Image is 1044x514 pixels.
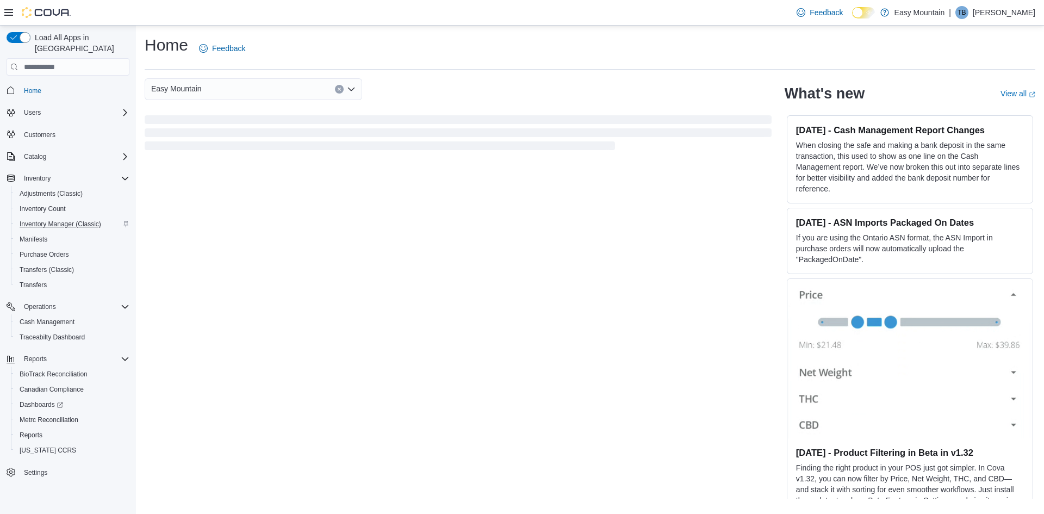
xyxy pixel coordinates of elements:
[15,444,80,457] a: [US_STATE] CCRS
[15,248,73,261] a: Purchase Orders
[796,140,1024,194] p: When closing the safe and making a bank deposit in the same transaction, this used to show as one...
[20,300,129,313] span: Operations
[20,172,55,185] button: Inventory
[20,333,85,342] span: Traceabilty Dashboard
[796,217,1024,228] h3: [DATE] - ASN Imports Packaged On Dates
[15,315,79,329] a: Cash Management
[796,232,1024,265] p: If you are using the Ontario ASN format, the ASN Import in purchase orders will now automatically...
[20,172,129,185] span: Inventory
[15,278,129,292] span: Transfers
[24,86,41,95] span: Home
[796,447,1024,458] h3: [DATE] - Product Filtering in Beta in v1.32
[955,6,968,19] div: Tara Bishop
[2,351,134,367] button: Reports
[20,352,51,366] button: Reports
[212,43,245,54] span: Feedback
[11,397,134,412] a: Dashboards
[810,7,843,18] span: Feedback
[20,128,129,141] span: Customers
[20,205,66,213] span: Inventory Count
[24,174,51,183] span: Inventory
[15,413,129,426] span: Metrc Reconciliation
[145,117,772,152] span: Loading
[24,468,47,477] span: Settings
[15,368,92,381] a: BioTrack Reconciliation
[11,201,134,216] button: Inventory Count
[1029,91,1035,98] svg: External link
[15,187,87,200] a: Adjustments (Classic)
[867,496,915,505] em: Beta Features
[15,398,67,411] a: Dashboards
[15,202,129,215] span: Inventory Count
[2,127,134,143] button: Customers
[785,85,865,102] h2: What's new
[20,106,45,119] button: Users
[1000,89,1035,98] a: View allExternal link
[24,108,41,117] span: Users
[2,105,134,120] button: Users
[15,331,129,344] span: Traceabilty Dashboard
[796,125,1024,135] h3: [DATE] - Cash Management Report Changes
[20,385,84,394] span: Canadian Compliance
[949,6,951,19] p: |
[24,302,56,311] span: Operations
[15,202,70,215] a: Inventory Count
[15,429,129,442] span: Reports
[15,263,78,276] a: Transfers (Classic)
[15,368,129,381] span: BioTrack Reconciliation
[20,150,129,163] span: Catalog
[15,218,129,231] span: Inventory Manager (Classic)
[24,152,46,161] span: Catalog
[15,315,129,329] span: Cash Management
[24,131,55,139] span: Customers
[20,220,101,228] span: Inventory Manager (Classic)
[20,431,42,439] span: Reports
[347,85,356,94] button: Open list of options
[15,444,129,457] span: Washington CCRS
[20,466,129,479] span: Settings
[11,277,134,293] button: Transfers
[15,383,88,396] a: Canadian Compliance
[15,429,47,442] a: Reports
[20,150,51,163] button: Catalog
[15,383,129,396] span: Canadian Compliance
[20,235,47,244] span: Manifests
[20,300,60,313] button: Operations
[20,446,76,455] span: [US_STATE] CCRS
[11,443,134,458] button: [US_STATE] CCRS
[15,331,89,344] a: Traceabilty Dashboard
[20,400,63,409] span: Dashboards
[11,232,134,247] button: Manifests
[15,413,83,426] a: Metrc Reconciliation
[11,186,134,201] button: Adjustments (Classic)
[792,2,847,23] a: Feedback
[2,465,134,480] button: Settings
[15,233,52,246] a: Manifests
[30,32,129,54] span: Load All Apps in [GEOGRAPHIC_DATA]
[11,216,134,232] button: Inventory Manager (Classic)
[20,84,46,97] a: Home
[15,187,129,200] span: Adjustments (Classic)
[894,6,945,19] p: Easy Mountain
[20,370,88,379] span: BioTrack Reconciliation
[20,352,129,366] span: Reports
[2,299,134,314] button: Operations
[20,128,60,141] a: Customers
[20,250,69,259] span: Purchase Orders
[195,38,250,59] a: Feedback
[15,263,129,276] span: Transfers (Classic)
[15,278,51,292] a: Transfers
[11,412,134,428] button: Metrc Reconciliation
[20,189,83,198] span: Adjustments (Classic)
[11,382,134,397] button: Canadian Compliance
[11,428,134,443] button: Reports
[11,262,134,277] button: Transfers (Classic)
[2,171,134,186] button: Inventory
[22,7,71,18] img: Cova
[20,281,47,289] span: Transfers
[15,248,129,261] span: Purchase Orders
[11,367,134,382] button: BioTrack Reconciliation
[15,398,129,411] span: Dashboards
[852,7,875,18] input: Dark Mode
[20,265,74,274] span: Transfers (Classic)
